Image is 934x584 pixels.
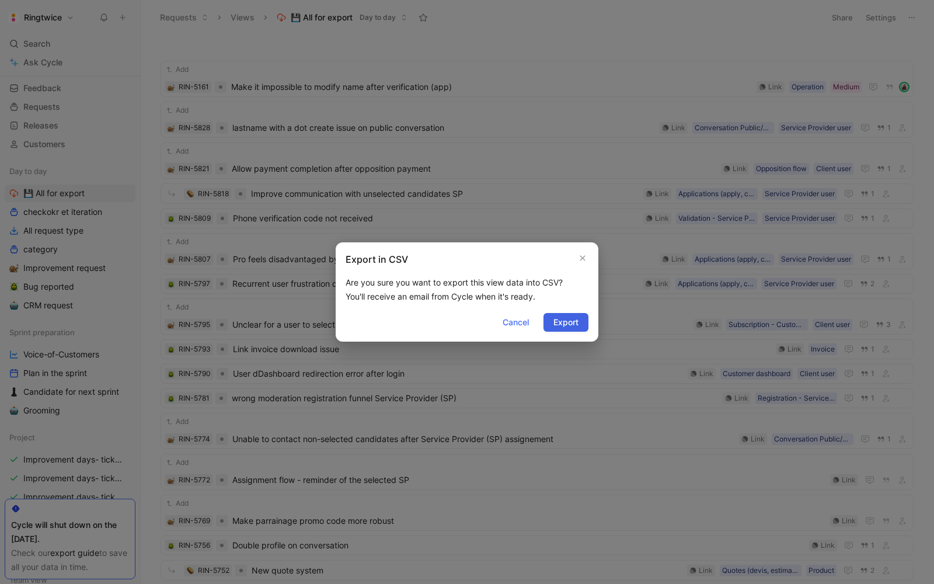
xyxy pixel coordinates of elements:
button: Export [543,313,588,332]
button: Cancel [493,313,539,332]
div: Are you sure you want to export this view data into CSV? You'll receive an email from Cycle when ... [346,276,588,304]
h2: Export in CSV [346,252,408,266]
span: Export [553,315,578,329]
span: Cancel [503,315,529,329]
